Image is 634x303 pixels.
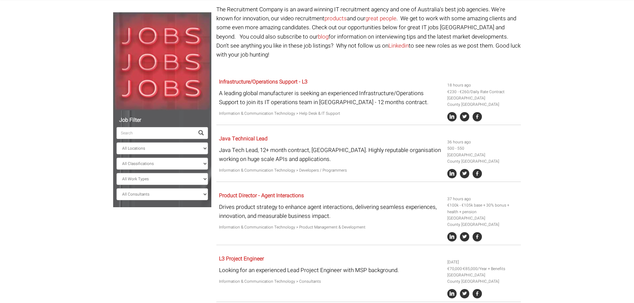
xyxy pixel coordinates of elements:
li: €70,000-€85,000/Year + Benefits [447,266,519,272]
li: [GEOGRAPHIC_DATA] County [GEOGRAPHIC_DATA] [447,272,519,285]
li: 36 hours ago [447,139,519,145]
li: €100k - €105k base + 30% bonus + health + pension [447,202,519,215]
h5: Job Filter [116,117,208,123]
li: 18 hours ago [447,82,519,88]
a: Java Technical Lead [219,135,268,143]
li: €230 - €260/Daily Rate Contract [447,89,519,95]
p: Java Tech Lead, 12+ month contract, [GEOGRAPHIC_DATA]. Highly reputable organisation working on h... [219,146,442,164]
p: Looking for an experienced Lead Project Engineer with MSP background. [219,266,442,275]
p: Drives product strategy to enhance agent interactions, delivering seamless experiences, innovatio... [219,203,442,221]
p: Information & Communication Technology > Help Desk & IT Support [219,110,442,117]
a: Infrastructure/Operations Support - L3 [219,78,308,86]
li: [GEOGRAPHIC_DATA] County [GEOGRAPHIC_DATA] [447,95,519,108]
li: [GEOGRAPHIC_DATA] County [GEOGRAPHIC_DATA] [447,215,519,228]
a: blog [318,33,328,41]
p: Information & Communication Technology > Product Management & Development [219,224,442,230]
p: Information & Communication Technology > Consultants [219,278,442,285]
p: Information & Communication Technology > Developers / Programmers [219,167,442,174]
p: The Recruitment Company is an award winning IT recruitment agency and one of Australia's best job... [216,5,521,59]
li: [GEOGRAPHIC_DATA] County [GEOGRAPHIC_DATA] [447,152,519,165]
li: 500 - 550 [447,145,519,152]
a: products [324,14,347,23]
li: [DATE] [447,259,519,265]
a: Product Director - Agent Interactions [219,192,304,200]
input: Search [116,127,194,139]
img: Jobs, Jobs, Jobs [113,12,211,110]
a: L3 Project Engineer [219,255,264,263]
p: A leading global manufacturer is seeking an experienced Infrastructure/Operations Support to join... [219,89,442,107]
li: 37 hours ago [447,196,519,202]
a: great people [365,14,396,23]
a: Linkedin [388,42,409,50]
